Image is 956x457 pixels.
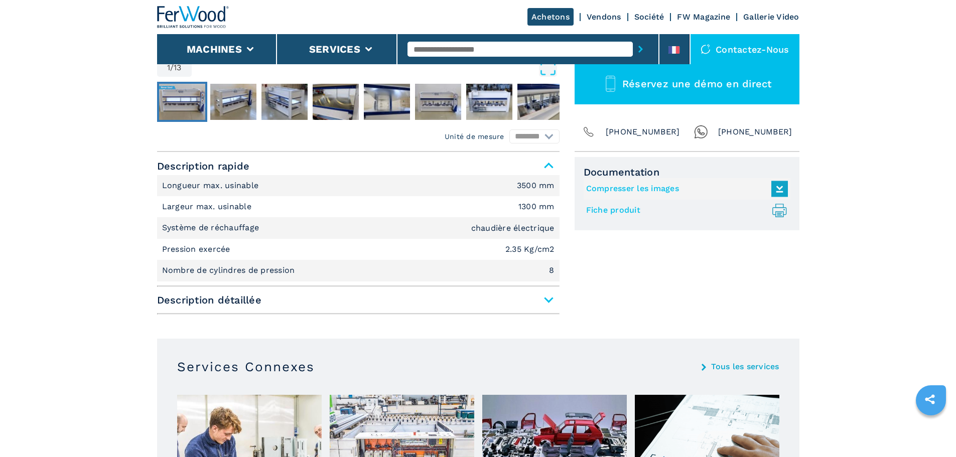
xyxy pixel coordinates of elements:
h3: Services Connexes [177,359,315,375]
em: 1300 mm [518,203,555,211]
a: Gallerie Video [743,12,799,22]
span: 13 [174,64,182,72]
button: Go to Slide 6 [413,82,463,122]
p: Longueur max. usinable [162,180,261,191]
span: [PHONE_NUMBER] [718,125,792,139]
img: c95df96a17926d8707052c2a07359b67 [159,84,205,120]
button: Machines [187,43,242,55]
button: Go to Slide 3 [259,82,310,122]
button: Go to Slide 4 [311,82,361,122]
div: Description rapide [157,175,560,281]
p: Nombre de cylindres de pression [162,265,298,276]
img: Whatsapp [694,125,708,139]
button: Open Fullscreen [194,59,557,77]
a: Société [634,12,664,22]
button: Réservez une démo en direct [575,64,799,104]
span: Description détaillée [157,291,560,309]
span: Réservez une démo en direct [622,78,772,90]
a: Achetons [527,8,574,26]
span: [PHONE_NUMBER] [606,125,680,139]
nav: Thumbnail Navigation [157,82,560,122]
button: Go to Slide 2 [208,82,258,122]
a: sharethis [917,387,942,412]
img: Contactez-nous [701,44,711,54]
img: ea24e16b8346b4b7e6bf1f6d07d8fdc0 [466,84,512,120]
p: Système de réchauffage [162,222,262,233]
em: 8 [549,266,554,274]
img: Phone [582,125,596,139]
button: Go to Slide 1 [157,82,207,122]
p: Pression exercée [162,244,233,255]
em: Unité de mesure [445,131,504,141]
span: 1 [167,64,170,72]
a: Compresser les images [586,181,783,197]
span: / [170,64,174,72]
img: 2808e23ae96b7141fdc926b58a466f5d [261,84,308,120]
iframe: Chat [913,412,948,449]
button: Go to Slide 8 [515,82,566,122]
button: submit-button [633,38,648,61]
em: chaudière électrique [471,224,555,232]
a: FW Magazine [677,12,730,22]
p: Largeur max. usinable [162,201,254,212]
span: Description rapide [157,157,560,175]
em: 2.35 Kg/cm2 [505,245,555,253]
img: Ferwood [157,6,229,28]
em: 3500 mm [517,182,555,190]
img: 15910221f494321e33797bb8ba8731e7 [517,84,564,120]
span: Documentation [584,166,790,178]
button: Go to Slide 5 [362,82,412,122]
div: Contactez-nous [691,34,799,64]
button: Go to Slide 7 [464,82,514,122]
img: 649c10caae215327eaba6bc35f1475aa [364,84,410,120]
a: Vendons [587,12,621,22]
img: 7c00f8e96383b90c0492dd02daf18e62 [313,84,359,120]
a: Fiche produit [586,202,783,219]
img: 7c33a7bd64d49e00a054c4b750630bd7 [210,84,256,120]
a: Tous les services [711,363,779,371]
img: ca320460faea831b21162c3bd4a4300a [415,84,461,120]
button: Services [309,43,360,55]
